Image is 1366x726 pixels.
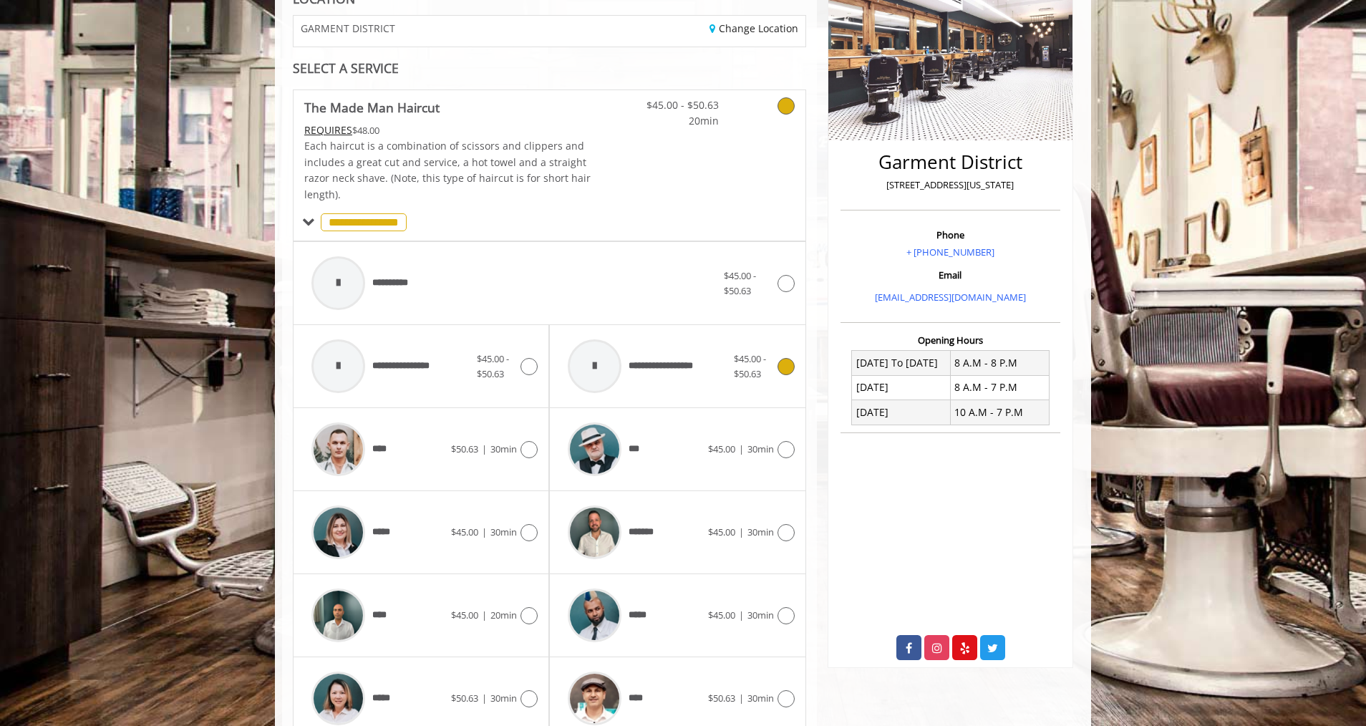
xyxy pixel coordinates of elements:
span: 20min [634,113,719,129]
td: 8 A.M - 8 P.M [950,351,1049,375]
span: 30min [747,526,774,538]
span: | [739,609,744,621]
span: $45.00 - $50.63 [477,352,509,380]
span: $50.63 [451,442,478,455]
span: $45.00 [708,442,735,455]
h2: Garment District [844,152,1057,173]
span: $45.00 - $50.63 [724,269,756,297]
td: 8 A.M - 7 P.M [950,375,1049,400]
span: $50.63 [708,692,735,705]
span: $45.00 [708,609,735,621]
span: 30min [490,442,517,455]
span: Each haircut is a combination of scissors and clippers and includes a great cut and service, a ho... [304,139,591,200]
span: | [739,442,744,455]
td: [DATE] [852,375,951,400]
span: | [482,609,487,621]
span: This service needs some Advance to be paid before we block your appointment [304,123,352,137]
span: | [739,692,744,705]
span: | [482,526,487,538]
p: [STREET_ADDRESS][US_STATE] [844,178,1057,193]
span: | [482,442,487,455]
a: [EMAIL_ADDRESS][DOMAIN_NAME] [875,291,1026,304]
td: [DATE] To [DATE] [852,351,951,375]
div: $48.00 [304,122,592,138]
span: GARMENT DISTRICT [301,23,395,34]
span: $45.00 - $50.63 [734,352,766,380]
span: $45.00 [708,526,735,538]
span: | [739,526,744,538]
span: $45.00 - $50.63 [634,97,719,113]
td: [DATE] [852,400,951,425]
span: 30min [747,692,774,705]
h3: Email [844,270,1057,280]
a: + [PHONE_NUMBER] [906,246,994,258]
h3: Opening Hours [841,335,1060,345]
span: | [482,692,487,705]
h3: Phone [844,230,1057,240]
span: 30min [490,526,517,538]
td: 10 A.M - 7 P.M [950,400,1049,425]
div: SELECT A SERVICE [293,62,806,75]
b: The Made Man Haircut [304,97,440,117]
span: $45.00 [451,526,478,538]
a: Change Location [709,21,798,35]
span: $50.63 [451,692,478,705]
span: 20min [490,609,517,621]
span: 30min [490,692,517,705]
span: 30min [747,609,774,621]
span: 30min [747,442,774,455]
span: $45.00 [451,609,478,621]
